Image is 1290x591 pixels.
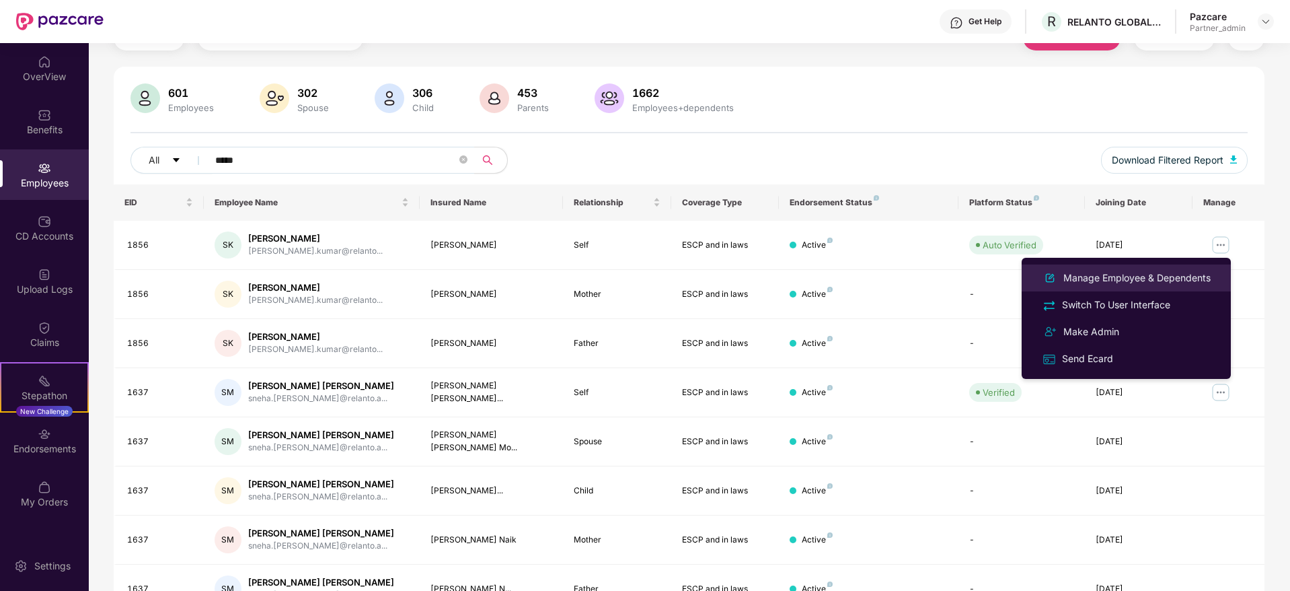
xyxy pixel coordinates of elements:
div: ESCP and in laws [682,534,768,547]
div: [PERSON_NAME].kumar@relanto... [248,245,383,258]
div: Make Admin [1061,324,1122,339]
div: 453 [515,86,552,100]
div: 1662 [630,86,736,100]
img: manageButton [1210,382,1231,403]
div: [PERSON_NAME] [430,239,553,252]
img: svg+xml;base64,PHN2ZyB4bWxucz0iaHR0cDovL3d3dy53My5vcmcvMjAwMC9zdmciIHdpZHRoPSI4IiBoZWlnaHQ9IjgiIH... [827,336,833,341]
div: Switch To User Interface [1059,298,1173,312]
div: 1637 [127,386,193,399]
div: 1856 [127,337,193,350]
img: svg+xml;base64,PHN2ZyB4bWxucz0iaHR0cDovL3d3dy53My5vcmcvMjAwMC9zdmciIHdpZHRoPSIyNCIgaGVpZ2h0PSIyNC... [1042,298,1057,313]
button: Download Filtered Report [1101,147,1248,174]
div: sneha.[PERSON_NAME]@relanto.a... [248,442,394,454]
img: svg+xml;base64,PHN2ZyB4bWxucz0iaHR0cDovL3d3dy53My5vcmcvMjAwMC9zdmciIHdpZHRoPSI4IiBoZWlnaHQ9IjgiIH... [1034,195,1039,201]
div: Pazcare [1190,10,1246,23]
div: New Challenge [16,406,73,417]
th: EID [114,184,204,221]
img: svg+xml;base64,PHN2ZyBpZD0iQmVuZWZpdHMiIHhtbG5zPSJodHRwOi8vd3d3LnczLm9yZy8yMDAwL3N2ZyIgd2lkdGg9Ij... [38,108,51,122]
div: ESCP and in laws [682,485,768,497]
div: Active [802,534,833,547]
img: svg+xml;base64,PHN2ZyBpZD0iTXlfT3JkZXJzIiBkYXRhLW5hbWU9Ik15IE9yZGVycyIgeG1sbnM9Imh0dHA6Ly93d3cudz... [38,481,51,494]
img: svg+xml;base64,PHN2ZyBpZD0iU2V0dGluZy0yMHgyMCIgeG1sbnM9Imh0dHA6Ly93d3cudzMub3JnLzIwMDAvc3ZnIiB3aW... [14,559,28,573]
img: svg+xml;base64,PHN2ZyBpZD0iQ0RfQWNjb3VudHMiIGRhdGEtbmFtZT0iQ0QgQWNjb3VudHMiIHhtbG5zPSJodHRwOi8vd3... [38,215,51,228]
div: [PERSON_NAME] [PERSON_NAME] [248,527,394,540]
div: sneha.[PERSON_NAME]@relanto.a... [248,392,394,405]
div: ESCP and in laws [682,288,768,301]
div: Partner_admin [1190,23,1246,34]
img: svg+xml;base64,PHN2ZyB4bWxucz0iaHR0cDovL3d3dy53My5vcmcvMjAwMC9zdmciIHhtbG5zOnhsaW5rPSJodHRwOi8vd3... [260,83,289,113]
div: [PERSON_NAME] [PERSON_NAME] [248,478,394,491]
div: Parents [515,102,552,113]
div: ESCP and in laws [682,239,768,252]
div: [PERSON_NAME] [PERSON_NAME] [248,380,394,392]
th: Coverage Type [671,184,779,221]
div: Get Help [969,16,1001,27]
img: svg+xml;base64,PHN2ZyB4bWxucz0iaHR0cDovL3d3dy53My5vcmcvMjAwMC9zdmciIHdpZHRoPSI4IiBoZWlnaHQ9IjgiIH... [827,238,833,243]
img: svg+xml;base64,PHN2ZyBpZD0iQ2xhaW0iIHhtbG5zPSJodHRwOi8vd3d3LnczLm9yZy8yMDAwL3N2ZyIgd2lkdGg9IjIwIi... [38,321,51,335]
img: svg+xml;base64,PHN2ZyBpZD0iSGVscC0zMngzMiIgeG1sbnM9Imh0dHA6Ly93d3cudzMub3JnLzIwMDAvc3ZnIiB3aWR0aD... [950,16,963,30]
img: svg+xml;base64,PHN2ZyBpZD0iRW1wbG95ZWVzIiB4bWxucz0iaHR0cDovL3d3dy53My5vcmcvMjAwMC9zdmciIHdpZHRoPS... [38,162,51,175]
span: Download Filtered Report [1112,153,1223,168]
span: search [474,155,500,166]
div: 601 [165,86,217,100]
div: [PERSON_NAME]... [430,485,553,497]
img: svg+xml;base64,PHN2ZyB4bWxucz0iaHR0cDovL3d3dy53My5vcmcvMjAwMC9zdmciIHhtbG5zOnhsaW5rPSJodHRwOi8vd3... [480,83,509,113]
img: svg+xml;base64,PHN2ZyB4bWxucz0iaHR0cDovL3d3dy53My5vcmcvMjAwMC9zdmciIHdpZHRoPSI4IiBoZWlnaHQ9IjgiIH... [827,532,833,538]
div: Employees+dependents [630,102,736,113]
div: Mother [574,288,660,301]
div: Father [574,337,660,350]
span: Employee Name [215,197,399,208]
div: Self [574,239,660,252]
img: New Pazcare Logo [16,13,104,30]
div: ESCP and in laws [682,436,768,448]
div: SM [215,428,241,455]
img: svg+xml;base64,PHN2ZyB4bWxucz0iaHR0cDovL3d3dy53My5vcmcvMjAwMC9zdmciIHdpZHRoPSIxNiIgaGVpZ2h0PSIxNi... [1042,352,1057,367]
div: 306 [410,86,437,100]
div: [PERSON_NAME].kumar@relanto... [248,343,383,356]
div: Self [574,386,660,399]
div: [PERSON_NAME] [430,337,553,350]
span: EID [124,197,183,208]
div: SM [215,477,241,504]
div: 302 [295,86,332,100]
div: Auto Verified [983,238,1036,252]
img: svg+xml;base64,PHN2ZyB4bWxucz0iaHR0cDovL3d3dy53My5vcmcvMjAwMC9zdmciIHdpZHRoPSI4IiBoZWlnaHQ9IjgiIH... [827,434,833,440]
div: RELANTO GLOBAL PRIVATE LIMITED [1067,15,1162,28]
td: - [958,270,1084,319]
div: SK [215,281,241,308]
div: Child [574,485,660,497]
div: [PERSON_NAME] [248,331,383,343]
img: svg+xml;base64,PHN2ZyB4bWxucz0iaHR0cDovL3d3dy53My5vcmcvMjAwMC9zdmciIHhtbG5zOnhsaW5rPSJodHRwOi8vd3... [1042,270,1058,286]
button: search [474,147,508,174]
img: svg+xml;base64,PHN2ZyB4bWxucz0iaHR0cDovL3d3dy53My5vcmcvMjAwMC9zdmciIHdpZHRoPSIyMSIgaGVpZ2h0PSIyMC... [38,374,51,388]
div: Platform Status [969,197,1073,208]
div: [PERSON_NAME] [PERSON_NAME] [248,576,394,589]
div: Stepathon [1,389,87,403]
div: Endorsement Status [790,197,948,208]
img: svg+xml;base64,PHN2ZyB4bWxucz0iaHR0cDovL3d3dy53My5vcmcvMjAwMC9zdmciIHdpZHRoPSI4IiBoZWlnaHQ9IjgiIH... [874,195,879,201]
img: svg+xml;base64,PHN2ZyB4bWxucz0iaHR0cDovL3d3dy53My5vcmcvMjAwMC9zdmciIHdpZHRoPSIyNCIgaGVpZ2h0PSIyNC... [1042,324,1058,340]
td: - [958,417,1084,466]
div: [DATE] [1096,534,1182,547]
img: svg+xml;base64,PHN2ZyBpZD0iVXBsb2FkX0xvZ3MiIGRhdGEtbmFtZT0iVXBsb2FkIExvZ3MiIHhtbG5zPSJodHRwOi8vd3... [38,268,51,281]
div: [PERSON_NAME] [PERSON_NAME] Mo... [430,429,553,454]
div: Child [410,102,437,113]
img: svg+xml;base64,PHN2ZyBpZD0iSG9tZSIgeG1sbnM9Imh0dHA6Ly93d3cudzMub3JnLzIwMDAvc3ZnIiB3aWR0aD0iMjAiIG... [38,55,51,69]
div: [DATE] [1096,239,1182,252]
div: Active [802,485,833,497]
button: Allcaret-down [130,147,213,174]
div: 1637 [127,485,193,497]
div: Employees [165,102,217,113]
div: [PERSON_NAME] [PERSON_NAME]... [430,380,553,405]
th: Employee Name [204,184,420,221]
img: svg+xml;base64,PHN2ZyB4bWxucz0iaHR0cDovL3d3dy53My5vcmcvMjAwMC9zdmciIHhtbG5zOnhsaW5rPSJodHRwOi8vd3... [375,83,404,113]
div: [DATE] [1096,436,1182,448]
div: SM [215,526,241,553]
div: [DATE] [1096,386,1182,399]
img: svg+xml;base64,PHN2ZyB4bWxucz0iaHR0cDovL3d3dy53My5vcmcvMjAwMC9zdmciIHdpZHRoPSI4IiBoZWlnaHQ9IjgiIH... [827,385,833,390]
td: - [958,466,1084,516]
div: Active [802,239,833,252]
div: Mother [574,534,660,547]
div: [PERSON_NAME] Naik [430,534,553,547]
img: svg+xml;base64,PHN2ZyBpZD0iRHJvcGRvd24tMzJ4MzIiIHhtbG5zPSJodHRwOi8vd3d3LnczLm9yZy8yMDAwL3N2ZyIgd2... [1260,16,1271,27]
